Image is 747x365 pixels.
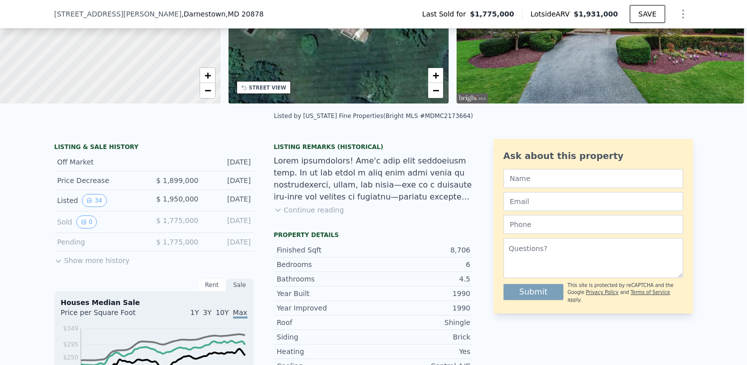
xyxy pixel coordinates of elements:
[274,205,344,215] button: Continue reading
[61,307,154,323] div: Price per Square Foot
[57,175,146,185] div: Price Decrease
[54,251,130,265] button: Show more history
[530,9,573,19] span: Lotside ARV
[422,9,470,19] span: Last Sold for
[277,332,374,342] div: Siding
[277,288,374,298] div: Year Built
[470,9,514,19] span: $1,775,000
[54,143,254,153] div: LISTING & SALE HISTORY
[61,297,248,307] div: Houses Median Sale
[574,10,618,18] span: $1,931,000
[63,325,78,332] tspan: $349
[503,284,564,300] button: Submit
[54,9,182,19] span: [STREET_ADDRESS][PERSON_NAME]
[374,346,471,356] div: Yes
[277,274,374,284] div: Bathrooms
[631,289,670,295] a: Terms of Service
[57,215,146,228] div: Sold
[277,317,374,327] div: Roof
[216,308,229,316] span: 10Y
[433,69,439,81] span: +
[374,303,471,313] div: 1990
[277,303,374,313] div: Year Improved
[274,155,474,203] div: Lorem ipsumdolors! Ame'c adip elit seddoeiusm temp. In ut lab etdol m aliq enim admi venia qu nos...
[204,84,211,96] span: −
[374,245,471,255] div: 8,706
[207,175,251,185] div: [DATE]
[274,231,474,239] div: Property details
[200,83,215,98] a: Zoom out
[57,237,146,247] div: Pending
[63,341,78,348] tspan: $295
[374,259,471,269] div: 6
[277,259,374,269] div: Bedrooms
[374,317,471,327] div: Shingle
[156,238,199,246] span: $ 1,775,000
[226,10,263,18] span: , MD 20878
[82,194,106,207] button: View historical data
[277,245,374,255] div: Finished Sqft
[156,195,199,203] span: $ 1,950,000
[503,215,683,234] input: Phone
[57,194,146,207] div: Listed
[200,68,215,83] a: Zoom in
[207,157,251,167] div: [DATE]
[207,237,251,247] div: [DATE]
[630,5,665,23] button: SAVE
[156,176,199,184] span: $ 1,899,000
[182,9,264,19] span: , Darnestown
[57,157,146,167] div: Off Market
[374,288,471,298] div: 1990
[274,143,474,151] div: Listing Remarks (Historical)
[503,192,683,211] input: Email
[567,282,683,303] div: This site is protected by reCAPTCHA and the Google and apply.
[204,69,211,81] span: +
[207,215,251,228] div: [DATE]
[76,215,97,228] button: View historical data
[190,308,199,316] span: 1Y
[274,112,473,119] div: Listed by [US_STATE] Fine Properties (Bright MLS #MDMC2173664)
[198,278,226,291] div: Rent
[63,354,78,361] tspan: $250
[586,289,618,295] a: Privacy Policy
[374,274,471,284] div: 4.5
[374,332,471,342] div: Brick
[433,84,439,96] span: −
[428,83,443,98] a: Zoom out
[503,149,683,163] div: Ask about this property
[277,346,374,356] div: Heating
[226,278,254,291] div: Sale
[249,84,286,91] div: STREET VIEW
[203,308,212,316] span: 3Y
[207,194,251,207] div: [DATE]
[673,4,693,24] button: Show Options
[428,68,443,83] a: Zoom in
[503,169,683,188] input: Name
[156,216,199,224] span: $ 1,775,000
[233,308,248,318] span: Max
